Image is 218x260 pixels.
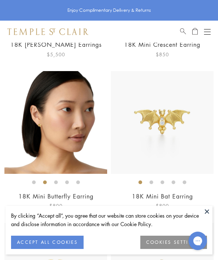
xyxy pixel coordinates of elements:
[7,28,88,35] img: Temple St. Clair
[18,192,94,200] a: 18K Mini Butterfly Earring
[67,7,151,14] p: Enjoy Complimentary Delivery & Returns
[140,236,207,249] button: COOKIES SETTINGS
[11,236,84,249] button: ACCEPT ALL COOKIES
[11,211,207,228] div: By clicking “Accept all”, you agree that our website can store cookies on your device and disclos...
[111,71,214,174] img: E18104-MINIBAT
[204,27,211,36] button: Open navigation
[156,50,169,58] span: $850
[132,192,193,200] a: 18K Mini Bat Earring
[10,41,102,49] a: 18K [PERSON_NAME] Earrings
[47,50,65,58] span: $5,500
[185,229,211,253] iframe: Gorgias live chat messenger
[192,27,198,36] a: Open Shopping Bag
[156,202,169,210] span: $800
[49,202,63,210] span: $800
[180,27,186,36] a: Search
[124,41,200,49] a: 18K Mini Crescent Earring
[4,71,107,174] img: E18102-MINIBFLY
